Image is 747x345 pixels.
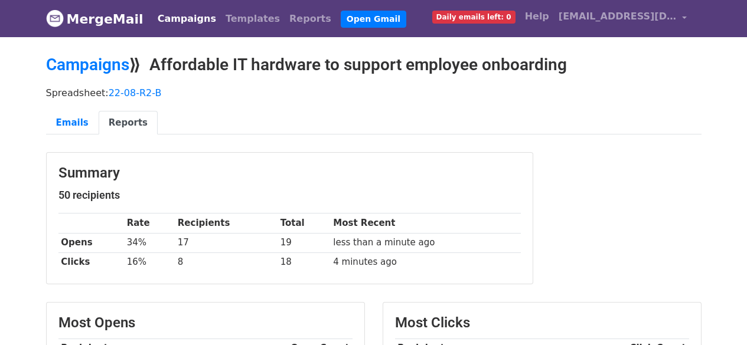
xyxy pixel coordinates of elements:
a: Reports [99,111,158,135]
span: Daily emails left: 0 [432,11,516,24]
td: 19 [278,233,331,252]
h3: Most Opens [58,314,353,331]
a: Reports [285,7,336,31]
a: [EMAIL_ADDRESS][DOMAIN_NAME] [554,5,692,32]
p: Spreadsheet: [46,87,702,99]
img: MergeMail logo [46,9,64,27]
a: Templates [221,7,285,31]
a: 22-08-R2-B [109,87,162,98]
h3: Most Clicks [395,314,689,331]
th: Recipients [175,213,278,233]
td: less than a minute ago [330,233,520,252]
th: Rate [124,213,175,233]
th: Total [278,213,331,233]
h2: ⟫ Affordable IT hardware to support employee onboarding [46,55,702,75]
td: 4 minutes ago [330,252,520,272]
th: Most Recent [330,213,520,233]
a: Help [520,5,554,28]
a: Emails [46,111,99,135]
th: Opens [58,233,124,252]
td: 17 [175,233,278,252]
th: Clicks [58,252,124,272]
a: MergeMail [46,6,143,31]
h5: 50 recipients [58,189,521,202]
td: 8 [175,252,278,272]
span: [EMAIL_ADDRESS][DOMAIN_NAME] [559,9,677,24]
td: 18 [278,252,331,272]
a: Campaigns [46,55,129,74]
h3: Summary [58,165,521,182]
a: Campaigns [153,7,221,31]
td: 34% [124,233,175,252]
a: Daily emails left: 0 [428,5,520,28]
a: Open Gmail [341,11,406,28]
td: 16% [124,252,175,272]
